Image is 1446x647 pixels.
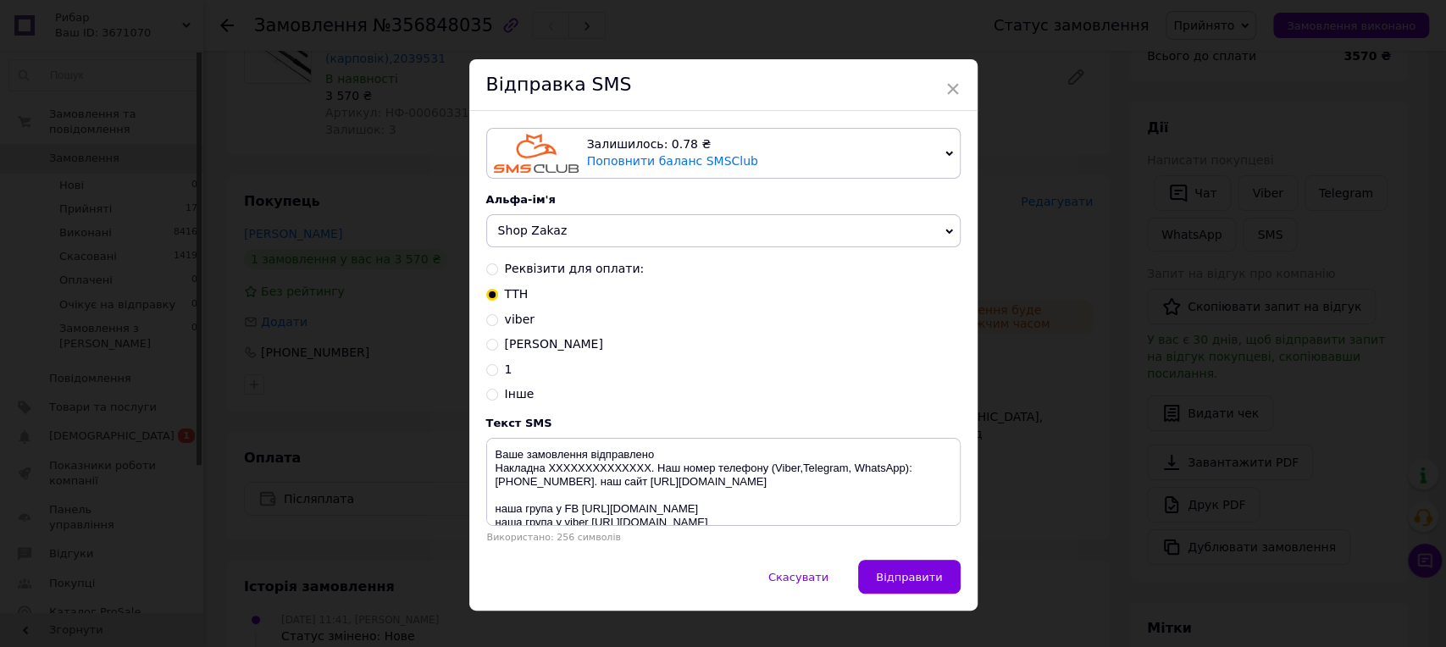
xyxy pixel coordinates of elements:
[505,312,535,326] span: viber
[876,571,942,583] span: Відправити
[505,262,645,275] span: Реквізити для оплати:
[751,560,846,594] button: Скасувати
[486,532,961,543] div: Використано: 256 символів
[486,193,556,206] span: Альфа-ім'я
[505,387,535,401] span: Інше
[498,224,568,237] span: Shop Zakaz
[486,438,961,526] textarea: Ваше замовлення відправлено Накладна XXXXXXXXXXXXXX. Наш номер телефону (Viber,Telegram, WhatsApp...
[858,560,960,594] button: Відправити
[505,362,512,376] span: 1
[945,75,961,103] span: ×
[587,136,939,153] div: Залишилось: 0.78 ₴
[768,571,828,583] span: Скасувати
[469,59,978,111] div: Відправка SMS
[486,417,961,429] div: Текст SMS
[505,337,603,351] span: [PERSON_NAME]
[505,287,529,301] span: ТТН
[587,154,758,168] a: Поповнити баланс SMSClub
